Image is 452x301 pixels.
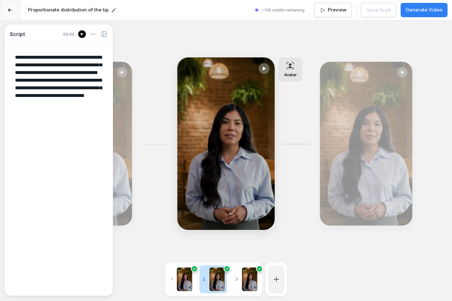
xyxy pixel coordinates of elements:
[314,3,352,17] button: Preview
[284,72,297,77] p: Avatar
[169,276,175,282] p: 1
[406,6,442,14] p: Generate Video
[28,6,109,14] h2: Proportionate distribution of the tip
[366,7,391,14] div: Save Draft
[262,7,305,13] p: ~139 credits remaining
[328,6,346,14] p: Preview
[361,3,396,17] button: Save Draft
[233,276,240,282] p: 3
[401,3,448,17] button: Generate Video
[10,30,25,38] h4: Script
[63,32,74,37] p: 00:00
[201,276,207,282] p: 2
